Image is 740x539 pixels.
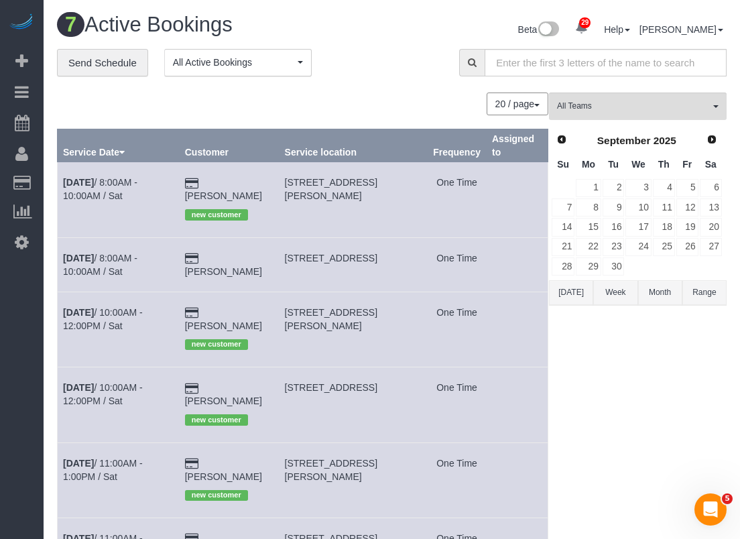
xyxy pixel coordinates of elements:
[676,179,698,197] a: 5
[487,93,548,115] button: 20 / page
[552,198,574,217] a: 7
[428,237,487,292] td: Frequency
[603,179,625,197] a: 2
[185,254,198,263] i: Credit Card Payment
[63,458,143,482] a: [DATE]/ 11:00AM - 1:00PM / Sat
[576,218,601,236] a: 15
[486,292,548,367] td: Assigned to
[185,209,248,220] span: new customer
[428,292,487,367] td: Frequency
[58,367,180,442] td: Schedule date
[700,198,722,217] a: 13
[682,159,692,170] span: Friday
[57,13,382,36] h1: Active Bookings
[576,179,601,197] a: 1
[185,179,198,188] i: Credit Card Payment
[638,280,682,305] button: Month
[179,367,279,442] td: Customer
[58,162,180,237] td: Schedule date
[706,134,717,145] span: Next
[58,129,180,162] th: Service Date
[58,237,180,292] td: Schedule date
[63,253,94,263] b: [DATE]
[185,320,262,331] a: [PERSON_NAME]
[63,458,94,469] b: [DATE]
[576,257,601,276] a: 29
[658,159,670,170] span: Thursday
[676,218,698,236] a: 19
[185,490,248,501] span: new customer
[603,257,625,276] a: 30
[279,292,428,367] td: Service location
[608,159,619,170] span: Tuesday
[682,280,727,305] button: Range
[700,238,722,256] a: 27
[63,253,137,277] a: [DATE]/ 8:00AM - 10:00AM / Sat
[185,396,262,406] a: [PERSON_NAME]
[428,367,487,442] td: Frequency
[185,384,198,394] i: Credit Card Payment
[518,24,560,35] a: Beta
[625,179,651,197] a: 3
[705,159,717,170] span: Saturday
[428,129,487,162] th: Frequency
[279,367,428,442] td: Service location
[179,237,279,292] td: Customer
[549,93,727,120] button: All Teams
[552,218,574,236] a: 14
[179,442,279,518] td: Customer
[428,442,487,518] td: Frequency
[579,17,591,28] span: 29
[279,442,428,518] td: Service location
[702,131,721,149] a: Next
[597,135,651,146] span: September
[653,198,675,217] a: 11
[576,238,601,256] a: 22
[285,458,377,482] span: [STREET_ADDRESS][PERSON_NAME]
[63,382,143,406] a: [DATE]/ 10:00AM - 12:00PM / Sat
[279,162,428,237] td: Service location
[604,24,630,35] a: Help
[185,459,198,469] i: Credit Card Payment
[285,307,377,331] span: [STREET_ADDRESS][PERSON_NAME]
[722,493,733,504] span: 5
[653,218,675,236] a: 18
[285,253,377,263] span: [STREET_ADDRESS]
[676,238,698,256] a: 26
[279,237,428,292] td: Service location
[568,13,595,43] a: 29
[486,442,548,518] td: Assigned to
[557,159,569,170] span: Sunday
[537,21,559,39] img: New interface
[57,49,148,77] a: Send Schedule
[694,493,727,526] iframe: Intercom live chat
[639,24,723,35] a: [PERSON_NAME]
[676,198,698,217] a: 12
[185,308,198,318] i: Credit Card Payment
[552,257,574,276] a: 28
[487,93,548,115] nav: Pagination navigation
[63,177,94,188] b: [DATE]
[653,238,675,256] a: 25
[57,12,84,37] span: 7
[58,442,180,518] td: Schedule date
[700,218,722,236] a: 20
[185,414,248,425] span: new customer
[557,101,710,112] span: All Teams
[625,238,651,256] a: 24
[63,307,94,318] b: [DATE]
[179,162,279,237] td: Customer
[603,218,625,236] a: 16
[179,292,279,367] td: Customer
[552,131,571,149] a: Prev
[700,179,722,197] a: 6
[549,93,727,113] ol: All Teams
[593,280,637,305] button: Week
[486,162,548,237] td: Assigned to
[582,159,595,170] span: Monday
[279,129,428,162] th: Service location
[164,49,312,76] button: All Active Bookings
[654,135,676,146] span: 2025
[549,280,593,305] button: [DATE]
[486,367,548,442] td: Assigned to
